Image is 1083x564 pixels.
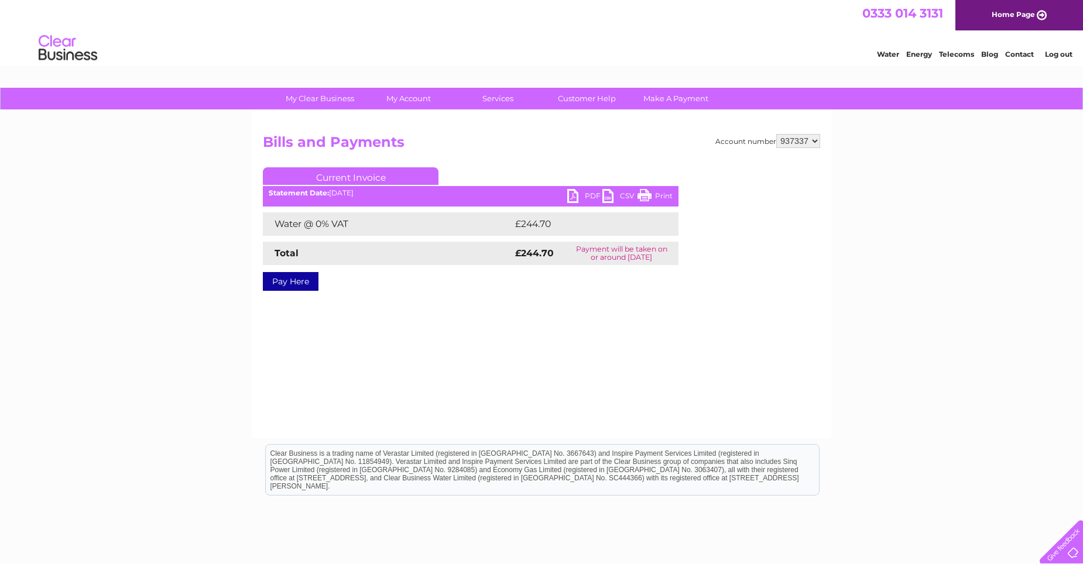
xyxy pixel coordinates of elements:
a: Pay Here [263,272,318,291]
a: My Clear Business [272,88,368,109]
a: Make A Payment [628,88,724,109]
a: CSV [602,189,638,206]
strong: Total [275,247,299,259]
a: Customer Help [539,88,635,109]
a: 0333 014 3131 [862,6,943,20]
div: Clear Business is a trading name of Verastar Limited (registered in [GEOGRAPHIC_DATA] No. 3667643... [266,6,819,57]
a: Water [877,50,899,59]
a: Print [638,189,673,206]
div: Account number [715,134,820,148]
b: Statement Date: [269,188,329,197]
strong: £244.70 [515,247,554,259]
a: Telecoms [939,50,974,59]
a: PDF [567,189,602,206]
div: [DATE] [263,189,678,197]
td: Payment will be taken on or around [DATE] [564,242,678,265]
td: Water @ 0% VAT [263,212,512,236]
td: £244.70 [512,212,658,236]
a: Contact [1005,50,1034,59]
a: Services [450,88,546,109]
a: Blog [981,50,998,59]
a: Current Invoice [263,167,438,185]
img: logo.png [38,30,98,66]
a: My Account [361,88,457,109]
a: Energy [906,50,932,59]
a: Log out [1045,50,1072,59]
h2: Bills and Payments [263,134,820,156]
